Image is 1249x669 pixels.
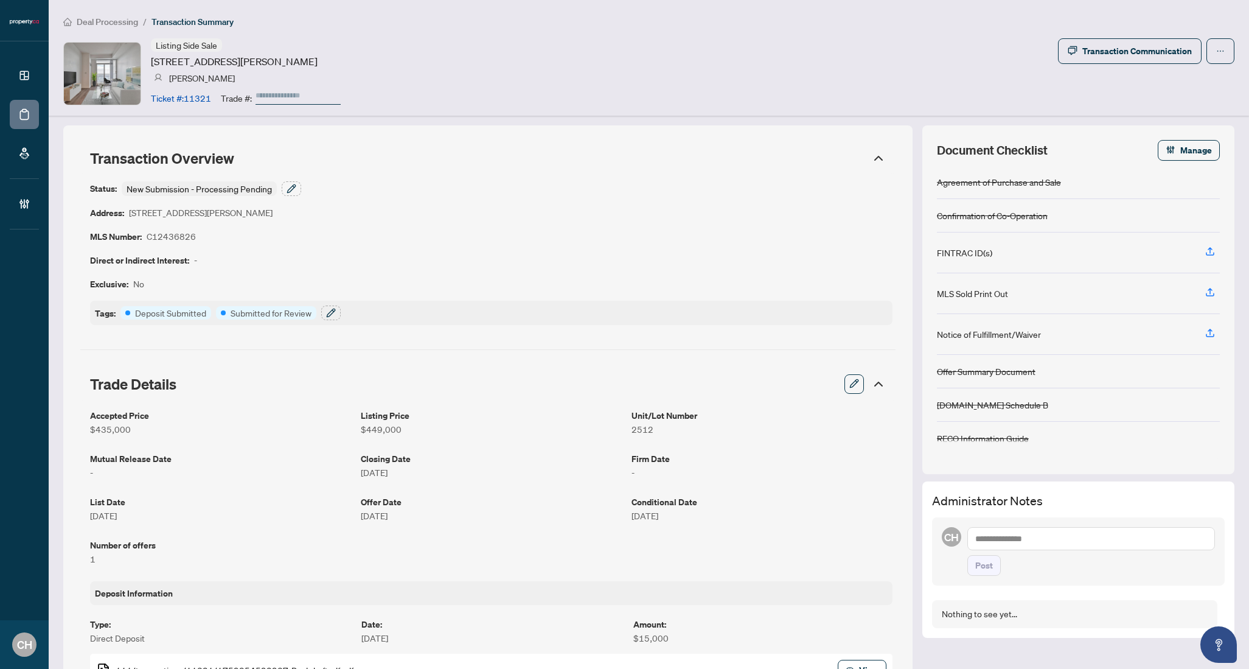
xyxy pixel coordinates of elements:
[1180,141,1212,160] span: Manage
[631,422,892,436] article: 2512
[361,422,622,436] article: $449,000
[147,229,196,243] article: C12436826
[90,552,351,566] article: 1
[151,54,318,69] article: [STREET_ADDRESS][PERSON_NAME]
[944,529,959,545] span: CH
[77,16,138,27] span: Deal Processing
[143,15,147,29] li: /
[937,175,1061,189] div: Agreement of Purchase and Sale
[135,306,206,320] article: Deposit Submitted
[10,18,39,26] img: logo
[90,466,351,479] article: -
[937,327,1041,341] div: Notice of Fulfillment/Waiver
[361,408,622,422] article: Listing Price
[631,495,892,509] article: Conditional Date
[631,408,892,422] article: Unit/Lot Number
[90,422,351,436] article: $435,000
[151,91,211,105] article: Ticket #: 11321
[633,617,892,631] article: Amount :
[361,617,621,631] article: Date :
[90,149,234,167] span: Transaction Overview
[221,91,252,105] article: Trade #:
[95,586,173,600] article: Deposit Information
[154,74,162,82] img: svg%3e
[194,253,197,267] article: -
[90,408,351,422] article: Accepted Price
[90,452,351,466] article: Mutual Release Date
[122,181,277,196] div: New Submission - Processing Pending
[937,209,1048,222] div: Confirmation of Co-Operation
[937,142,1048,159] span: Document Checklist
[64,43,141,105] img: IMG-C12436826_1.jpg
[361,452,622,466] article: Closing Date
[1058,38,1202,64] button: Transaction Communication
[361,631,621,645] article: [DATE]
[90,617,349,631] article: Type :
[90,375,176,393] span: Trade Details
[1158,140,1220,161] button: Manage
[156,40,217,51] span: Listing Side Sale
[90,253,189,267] article: Direct or Indirect Interest:
[631,509,892,522] article: [DATE]
[90,181,117,196] article: Status:
[17,636,32,653] span: CH
[90,509,351,522] article: [DATE]
[361,509,622,522] article: [DATE]
[1216,47,1225,55] span: ellipsis
[631,452,892,466] article: Firm Date
[133,277,144,291] article: No
[63,18,72,26] span: home
[1082,41,1192,61] div: Transaction Communication
[169,71,235,85] article: [PERSON_NAME]
[937,287,1008,300] div: MLS Sold Print Out
[937,432,1029,445] div: RECO Information Guide
[937,365,1035,378] div: Offer Summary Document
[80,367,896,401] div: Trade Details
[1200,626,1237,663] button: Open asap
[942,608,1017,621] div: Nothing to see yet...
[231,306,311,320] article: Submitted for Review
[95,306,116,320] article: Tags:
[90,229,142,243] article: MLS Number:
[361,466,622,479] article: [DATE]
[129,206,273,220] article: [STREET_ADDRESS][PERSON_NAME]
[937,246,992,259] div: FINTRAC ID(s)
[90,277,128,291] article: Exclusive:
[932,491,1225,510] h3: Administrator Notes
[90,206,124,220] article: Address:
[361,495,622,509] article: Offer Date
[631,466,892,479] article: -
[80,142,896,174] div: Transaction Overview
[90,495,351,509] article: List Date
[937,398,1048,412] div: [DOMAIN_NAME] Schedule B
[151,16,234,27] span: Transaction Summary
[967,555,1001,576] button: Post
[90,538,351,552] article: Number of offers
[633,631,892,645] article: $15,000
[90,631,349,645] article: Direct Deposit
